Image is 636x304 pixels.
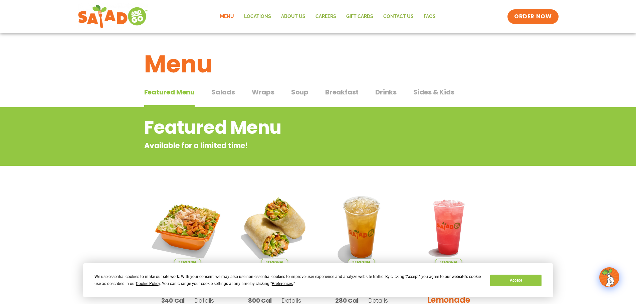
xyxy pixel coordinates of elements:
a: Careers [310,9,341,24]
img: Product photo for Apple Cider Lemonade [323,189,400,266]
a: About Us [276,9,310,24]
span: Sides & Kids [413,87,454,97]
a: ORDER NOW [507,9,558,24]
img: new-SAG-logo-768×292 [78,3,148,30]
span: ORDER NOW [514,13,552,21]
img: wpChatIcon [600,268,619,287]
a: FAQs [419,9,441,24]
div: We use essential cookies to make our site work. With your consent, we may also use non-essential ... [94,273,482,287]
h1: Menu [144,46,492,82]
div: Tabbed content [144,85,492,107]
span: Soup [291,87,308,97]
a: GIFT CARDS [341,9,378,24]
img: Product photo for Southwest Harvest Wrap [236,189,313,266]
button: Accept [490,275,542,286]
img: Product photo for Blackberry Bramble Lemonade [410,189,487,266]
a: Contact Us [378,9,419,24]
span: Drinks [375,87,397,97]
span: Seasonal [261,259,288,266]
span: Seasonal [435,259,462,266]
span: Seasonal [348,259,375,266]
span: Wraps [252,87,274,97]
span: Salads [211,87,235,97]
span: Cookie Policy [136,281,160,286]
span: Breakfast [325,87,359,97]
span: Featured Menu [144,87,195,97]
p: Available for a limited time! [144,140,438,151]
nav: Menu [215,9,441,24]
span: Preferences [272,281,293,286]
a: Locations [239,9,276,24]
span: Seasonal [174,259,201,266]
div: Cookie Consent Prompt [83,263,553,297]
a: Menu [215,9,239,24]
h2: Featured Menu [144,114,438,141]
img: Product photo for Southwest Harvest Salad [149,189,226,266]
